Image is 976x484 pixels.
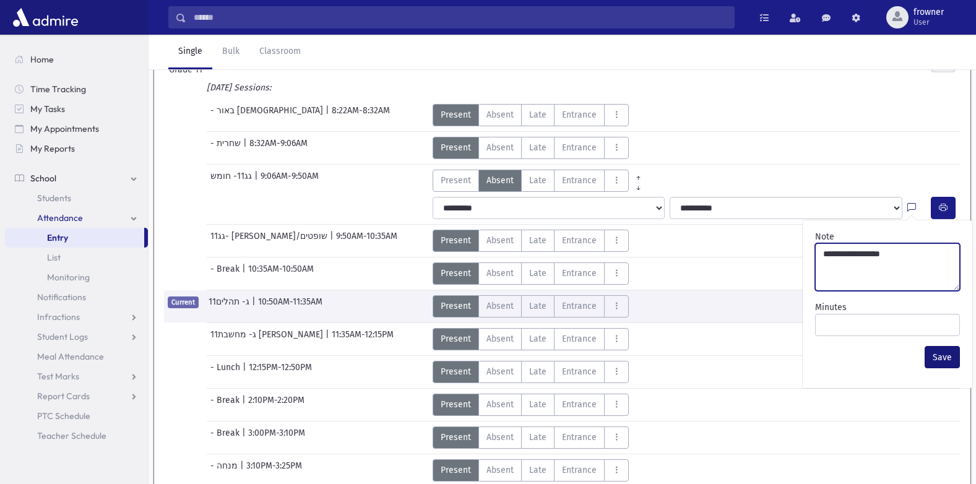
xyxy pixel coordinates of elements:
span: - שחרית [210,137,243,159]
span: 3:10PM-3:25PM [246,459,302,482]
span: 11ג- תהלים [209,295,252,318]
a: Classroom [249,35,311,69]
span: Present [441,174,471,187]
span: 10:35AM-10:50AM [248,262,314,285]
span: Entrance [562,174,597,187]
span: Entrance [562,365,597,378]
span: גג11- חומש [210,170,254,192]
span: 11:35AM-12:15PM [332,328,394,350]
span: Present [441,234,471,247]
span: Late [529,398,546,411]
img: AdmirePro [10,5,81,30]
span: Late [529,431,546,444]
div: AttTypes [433,170,648,192]
span: Monitoring [47,272,90,283]
span: | [242,426,248,449]
span: | [242,394,248,416]
span: User [913,17,944,27]
input: Search [186,6,734,28]
a: Attendance [5,208,148,228]
a: All Later [629,179,648,189]
span: גג11- [PERSON_NAME]/שופטים [210,230,330,252]
span: Entrance [562,332,597,345]
div: AttTypes [433,137,629,159]
i: [DATE] Sessions: [207,82,271,93]
a: All Prior [629,170,648,179]
a: Student Logs [5,327,148,347]
a: Entry [5,228,144,248]
span: Absent [486,464,514,477]
div: AttTypes [433,426,629,449]
span: | [330,230,336,252]
span: Absent [486,365,514,378]
span: 8:22AM-8:32AM [332,104,390,126]
span: Absent [486,398,514,411]
span: Entrance [562,431,597,444]
label: Minutes [815,301,847,314]
a: Single [168,35,212,69]
span: Present [441,108,471,121]
span: List [47,252,61,263]
span: Present [441,464,471,477]
span: frowner [913,7,944,17]
span: Present [441,141,471,154]
a: List [5,248,148,267]
span: Present [441,431,471,444]
span: Entrance [562,108,597,121]
span: 2:10PM-2:20PM [248,394,304,416]
span: Entrance [562,267,597,280]
div: AttTypes [433,262,629,285]
a: Bulk [212,35,249,69]
a: Time Tracking [5,79,148,99]
span: Entrance [562,398,597,411]
a: Report Cards [5,386,148,406]
span: 9:50AM-10:35AM [336,230,397,252]
span: Absent [486,431,514,444]
span: Absent [486,174,514,187]
span: Student Logs [37,331,88,342]
span: - Break [210,262,242,285]
span: - Lunch [210,361,243,383]
div: AttTypes [433,295,629,318]
span: My Reports [30,143,75,154]
a: Infractions [5,307,148,327]
span: Present [441,300,471,313]
span: School [30,173,56,184]
span: Notifications [37,292,86,303]
span: Absent [486,267,514,280]
a: Test Marks [5,366,148,386]
a: Home [5,50,148,69]
div: AttTypes [433,230,629,252]
span: Entrance [562,141,597,154]
a: Meal Attendance [5,347,148,366]
span: Test Marks [37,371,79,382]
span: Entrance [562,300,597,313]
span: Late [529,174,546,187]
span: | [242,262,248,285]
a: PTC Schedule [5,406,148,426]
span: Late [529,234,546,247]
span: Absent [486,300,514,313]
div: AttTypes [433,361,629,383]
span: | [326,328,332,350]
span: 11ג- מחשבת [PERSON_NAME] [210,328,326,350]
span: | [243,137,249,159]
span: | [240,459,246,482]
span: Teacher Schedule [37,430,106,441]
span: | [326,104,332,126]
span: 10:50AM-11:35AM [258,295,322,318]
span: Absent [486,332,514,345]
span: Late [529,267,546,280]
span: 12:15PM-12:50PM [249,361,312,383]
div: AttTypes [433,328,629,350]
span: - מנחה [210,459,240,482]
span: 9:06AM-9:50AM [261,170,319,192]
span: 3:00PM-3:10PM [248,426,305,449]
span: My Appointments [30,123,99,134]
span: Students [37,192,71,204]
span: Late [529,141,546,154]
label: Note [815,230,834,243]
span: Present [441,365,471,378]
a: School [5,168,148,188]
div: AttTypes [433,459,629,482]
